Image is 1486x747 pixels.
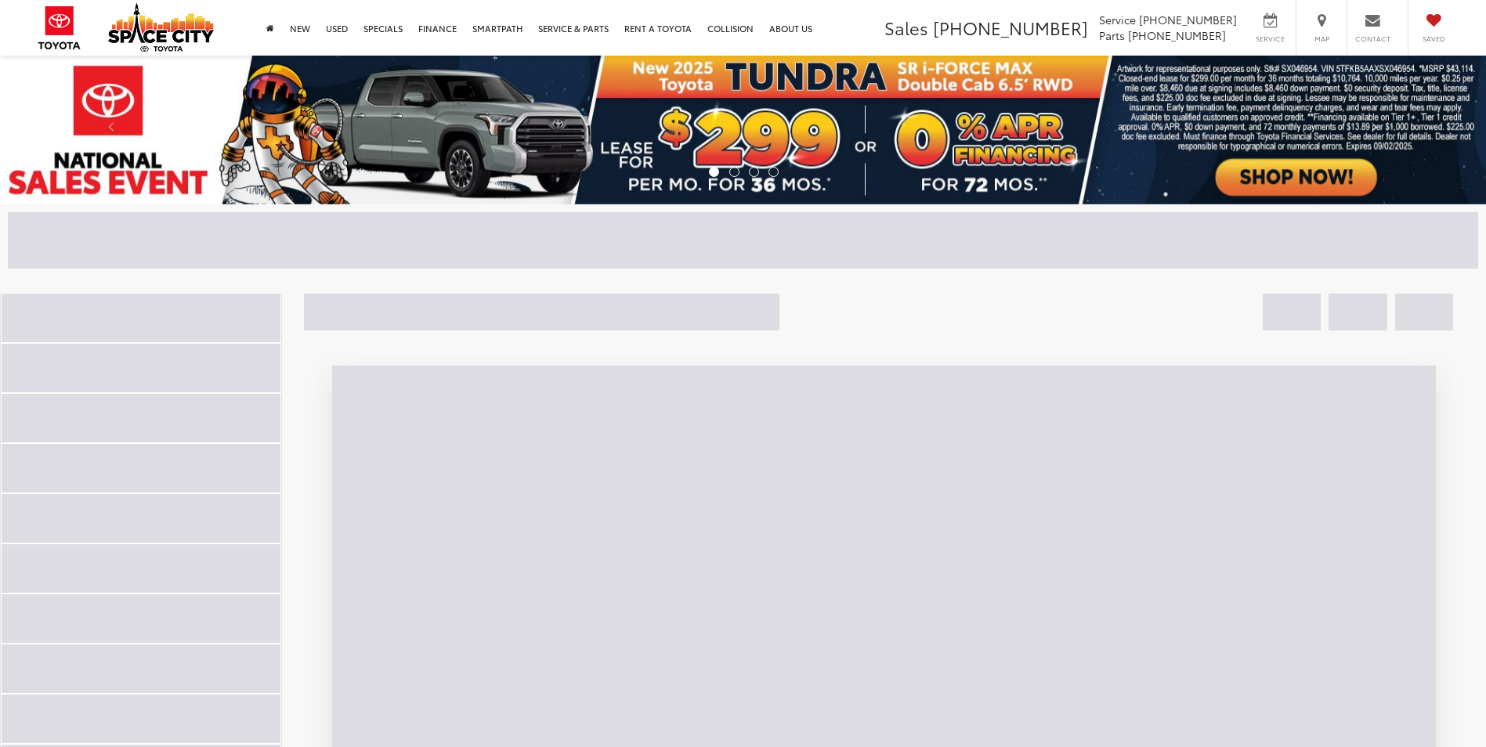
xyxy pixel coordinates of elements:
[1253,34,1288,44] span: Service
[1355,34,1390,44] span: Contact
[1099,27,1125,43] span: Parts
[1416,34,1451,44] span: Saved
[1304,34,1339,44] span: Map
[884,15,928,40] span: Sales
[1128,27,1226,43] span: [PHONE_NUMBER]
[933,15,1088,40] span: [PHONE_NUMBER]
[1139,12,1237,27] span: [PHONE_NUMBER]
[108,3,214,52] img: Space City Toyota
[1099,12,1136,27] span: Service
